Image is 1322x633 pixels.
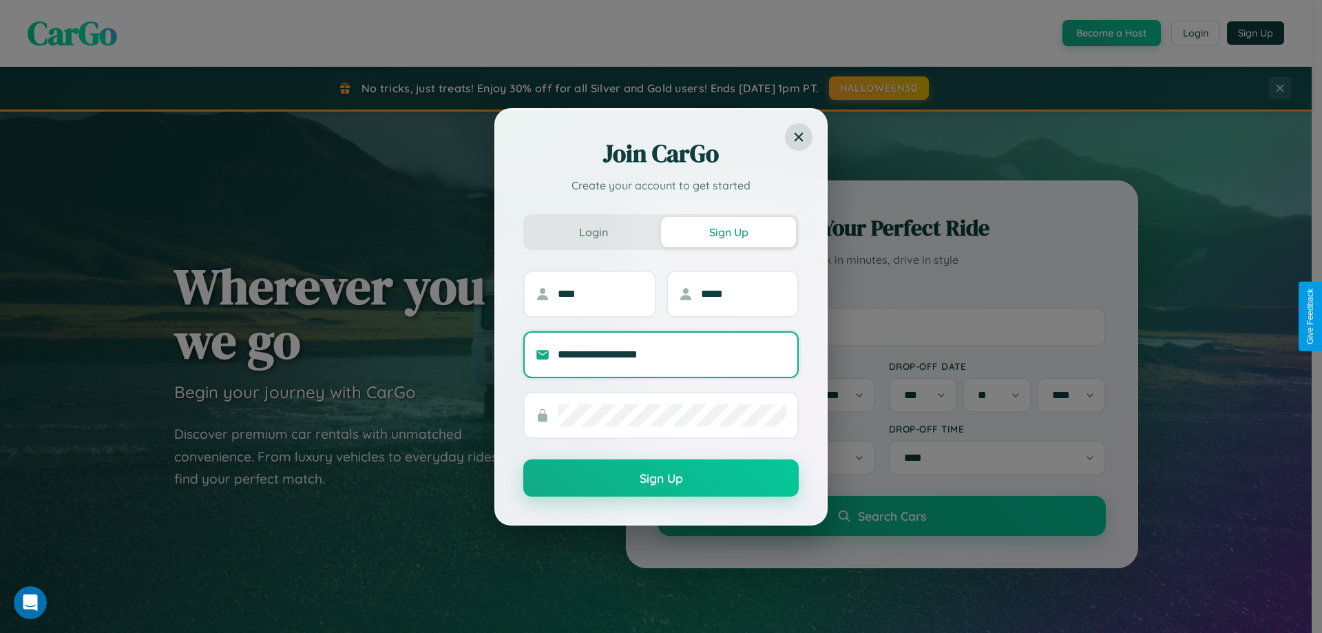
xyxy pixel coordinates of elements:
iframe: Intercom live chat [14,586,47,619]
button: Sign Up [523,459,799,497]
button: Sign Up [661,217,796,247]
p: Create your account to get started [523,177,799,194]
div: Give Feedback [1305,289,1315,344]
button: Login [526,217,661,247]
h2: Join CarGo [523,137,799,170]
